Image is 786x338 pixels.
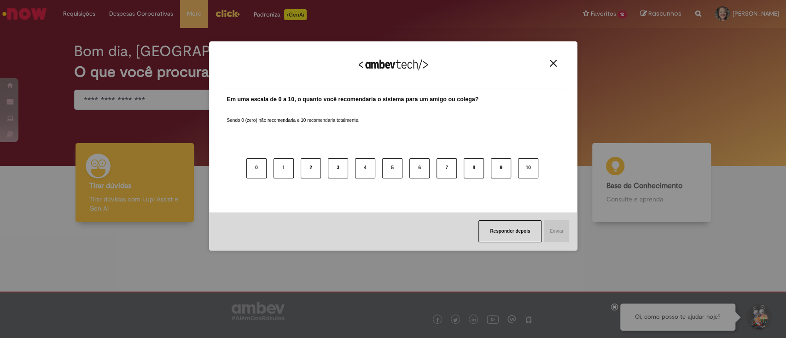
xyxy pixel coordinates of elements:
[227,95,479,104] label: Em uma escala de 0 a 10, o quanto você recomendaria o sistema para um amigo ou colega?
[359,59,428,70] img: Logo Ambevtech
[409,158,430,178] button: 6
[246,158,267,178] button: 0
[491,158,511,178] button: 9
[464,158,484,178] button: 8
[478,220,541,242] button: Responder depois
[227,106,360,124] label: Sendo 0 (zero) não recomendaria e 10 recomendaria totalmente.
[547,59,559,67] button: Close
[274,158,294,178] button: 1
[550,60,557,67] img: Close
[518,158,538,178] button: 10
[382,158,402,178] button: 5
[437,158,457,178] button: 7
[328,158,348,178] button: 3
[355,158,375,178] button: 4
[301,158,321,178] button: 2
